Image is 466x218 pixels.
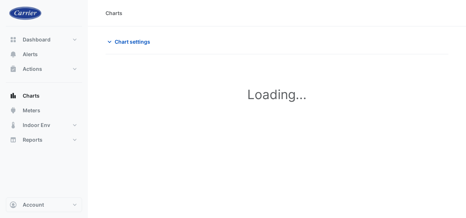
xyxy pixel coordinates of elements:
[23,92,40,99] span: Charts
[23,107,40,114] span: Meters
[10,107,17,114] app-icon: Meters
[23,36,51,43] span: Dashboard
[6,132,82,147] button: Reports
[10,136,17,143] app-icon: Reports
[106,35,155,48] button: Chart settings
[6,103,82,118] button: Meters
[23,65,42,73] span: Actions
[122,87,432,102] h1: Loading...
[6,197,82,212] button: Account
[23,51,38,58] span: Alerts
[10,121,17,129] app-icon: Indoor Env
[106,9,122,17] div: Charts
[23,136,42,143] span: Reports
[6,47,82,62] button: Alerts
[23,201,44,208] span: Account
[6,62,82,76] button: Actions
[10,92,17,99] app-icon: Charts
[10,36,17,43] app-icon: Dashboard
[10,51,17,58] app-icon: Alerts
[6,118,82,132] button: Indoor Env
[23,121,50,129] span: Indoor Env
[115,38,150,46] span: Chart settings
[9,6,42,20] img: Company Logo
[10,65,17,73] app-icon: Actions
[6,32,82,47] button: Dashboard
[6,88,82,103] button: Charts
